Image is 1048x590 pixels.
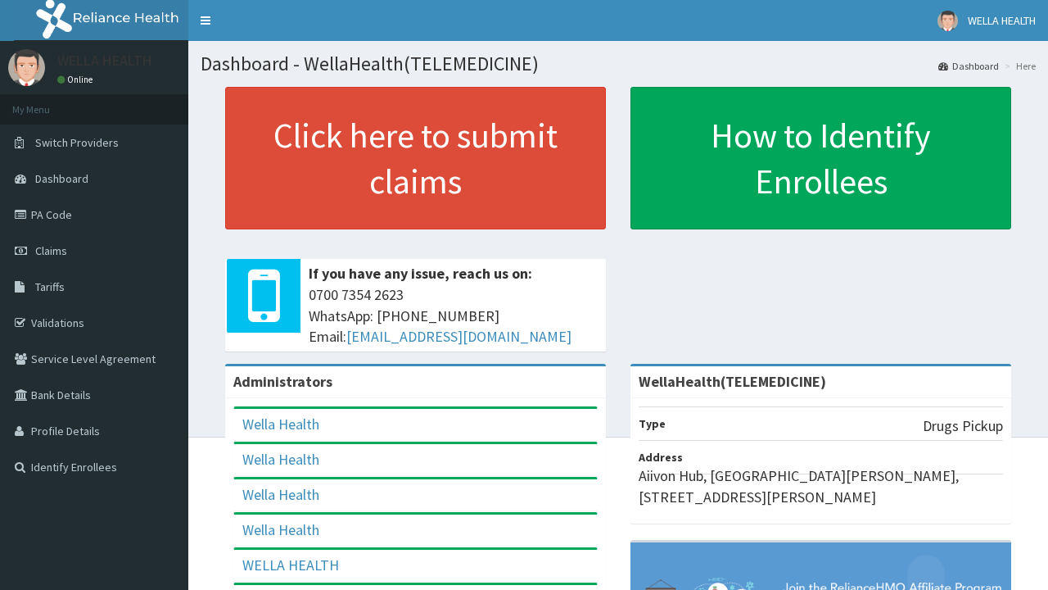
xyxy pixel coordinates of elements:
[242,415,319,433] a: Wella Health
[309,284,598,347] span: 0700 7354 2623 WhatsApp: [PHONE_NUMBER] Email:
[937,11,958,31] img: User Image
[639,416,666,431] b: Type
[201,53,1036,75] h1: Dashboard - WellaHealth(TELEMEDICINE)
[346,327,571,346] a: [EMAIL_ADDRESS][DOMAIN_NAME]
[35,279,65,294] span: Tariffs
[242,556,339,574] a: WELLA HEALTH
[923,415,1003,437] p: Drugs Pickup
[1001,59,1036,73] li: Here
[35,135,119,150] span: Switch Providers
[639,372,826,391] strong: WellaHealth(TELEMEDICINE)
[225,87,606,229] a: Click here to submit claims
[242,450,319,469] a: Wella Health
[938,59,999,73] a: Dashboard
[242,485,319,504] a: Wella Health
[309,264,532,283] b: If you have any issue, reach us on:
[968,13,1036,28] span: WELLA HEALTH
[630,87,1011,229] a: How to Identify Enrollees
[639,450,683,465] b: Address
[35,243,67,258] span: Claims
[242,520,319,539] a: Wella Health
[8,49,45,86] img: User Image
[35,171,88,186] span: Dashboard
[57,74,97,85] a: Online
[57,53,152,68] p: WELLA HEALTH
[639,465,1003,507] p: Aiivon Hub, [GEOGRAPHIC_DATA][PERSON_NAME], [STREET_ADDRESS][PERSON_NAME]
[233,372,332,391] b: Administrators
